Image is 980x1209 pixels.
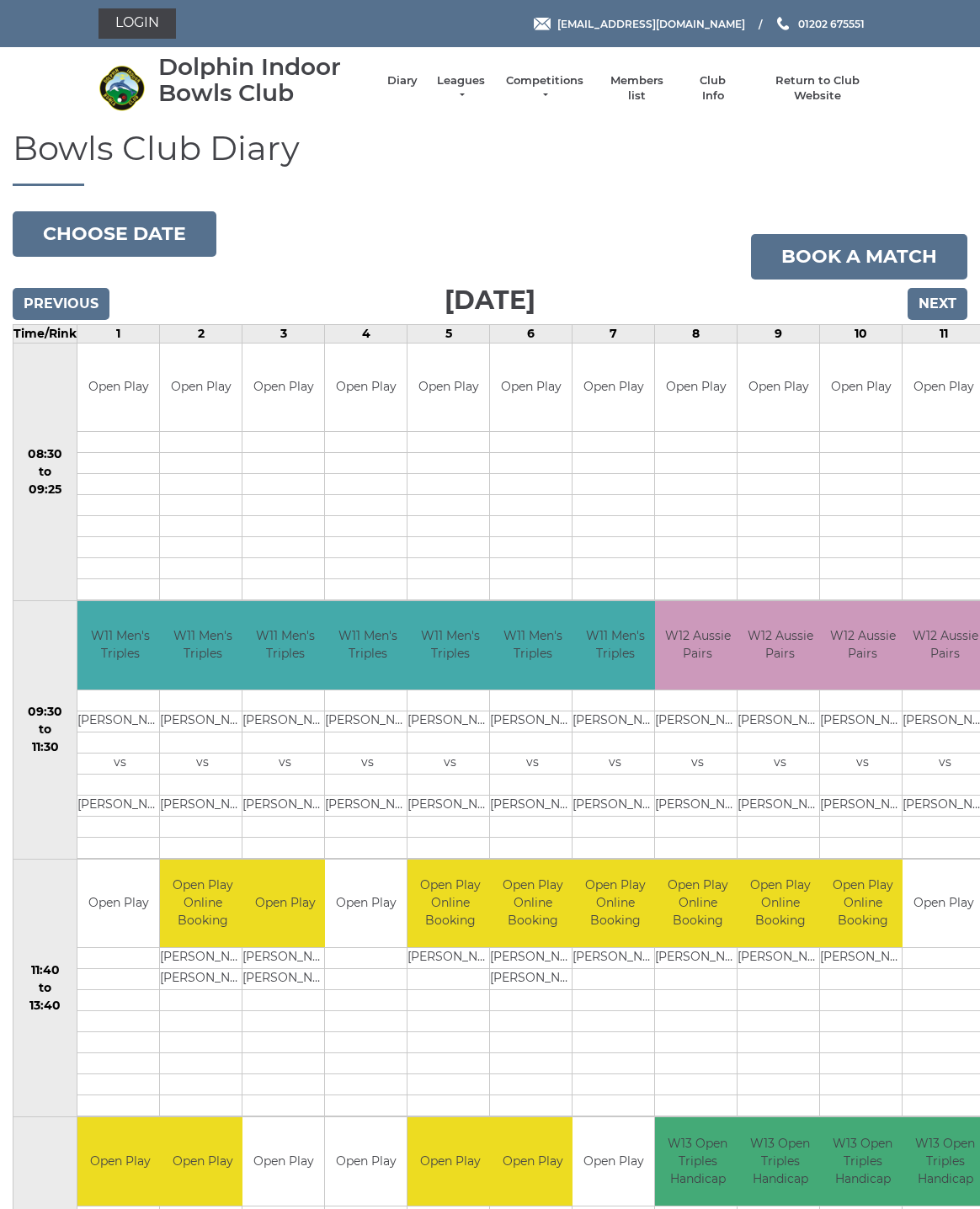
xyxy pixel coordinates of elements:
[820,344,902,432] td: Open Play
[325,860,407,948] td: Open Play
[738,601,823,690] td: W12 Aussie Pairs
[407,948,493,969] td: [PERSON_NAME]
[242,753,328,774] td: vs
[242,860,328,948] td: Open Play
[490,753,575,774] td: vs
[655,795,740,816] td: [PERSON_NAME]
[77,1117,162,1206] td: Open Play
[77,795,162,816] td: [PERSON_NAME]
[407,344,489,432] td: Open Play
[77,711,162,732] td: [PERSON_NAME]
[655,753,740,774] td: vs
[13,601,77,860] td: 09:30 to 11:30
[325,324,407,343] td: 4
[775,16,865,32] a: Phone us 01202 675551
[573,344,654,432] td: Open Play
[160,948,245,969] td: [PERSON_NAME]
[655,1117,740,1206] td: W13 Open Triples Handicap
[490,601,575,690] td: W11 Men's Triples
[13,324,77,343] td: Time/Rink
[534,18,551,30] img: Email
[325,795,410,816] td: [PERSON_NAME]
[820,753,905,774] td: vs
[751,234,967,280] a: Book a match
[242,711,328,732] td: [PERSON_NAME]
[490,1117,575,1206] td: Open Play
[820,324,903,343] td: 10
[77,601,162,690] td: W11 Men's Triples
[490,324,573,343] td: 6
[325,1117,407,1206] td: Open Play
[13,859,77,1117] td: 11:40 to 13:40
[160,601,245,690] td: W11 Men's Triples
[407,711,493,732] td: [PERSON_NAME]
[434,73,487,104] a: Leagues
[158,54,370,106] div: Dolphin Indoor Bowls Club
[490,344,572,432] td: Open Play
[77,324,160,343] td: 1
[738,753,823,774] td: vs
[655,860,740,948] td: Open Play Online Booking
[504,73,585,104] a: Competitions
[407,324,490,343] td: 5
[798,17,865,29] span: 01202 675551
[407,601,493,690] td: W11 Men's Triples
[160,969,245,990] td: [PERSON_NAME]
[387,73,418,88] a: Diary
[754,73,881,104] a: Return to Club Website
[689,73,738,104] a: Club Info
[738,860,823,948] td: Open Play Online Booking
[573,795,658,816] td: [PERSON_NAME]
[160,795,245,816] td: [PERSON_NAME]
[407,795,493,816] td: [PERSON_NAME]
[77,753,162,774] td: vs
[13,130,967,186] h1: Bowls Club Diary
[490,795,575,816] td: [PERSON_NAME]
[573,1117,654,1206] td: Open Play
[242,601,328,690] td: W11 Men's Triples
[490,860,575,948] td: Open Play Online Booking
[99,8,176,39] a: Login
[655,948,740,969] td: [PERSON_NAME]
[738,948,823,969] td: [PERSON_NAME]
[738,344,819,432] td: Open Play
[242,795,328,816] td: [PERSON_NAME]
[160,753,245,774] td: vs
[77,860,159,948] td: Open Play
[738,711,823,732] td: [PERSON_NAME]
[655,344,737,432] td: Open Play
[573,324,655,343] td: 7
[573,948,658,969] td: [PERSON_NAME]
[242,948,328,969] td: [PERSON_NAME]
[160,344,242,432] td: Open Play
[738,324,820,343] td: 9
[13,288,109,320] input: Previous
[160,860,245,948] td: Open Play Online Booking
[407,753,493,774] td: vs
[908,288,967,320] input: Next
[325,753,410,774] td: vs
[242,344,324,432] td: Open Play
[820,1117,905,1206] td: W13 Open Triples Handicap
[407,860,493,948] td: Open Play Online Booking
[655,324,738,343] td: 8
[13,211,216,257] button: Choose date
[77,344,159,432] td: Open Play
[407,1117,493,1206] td: Open Play
[820,795,905,816] td: [PERSON_NAME]
[573,753,658,774] td: vs
[820,711,905,732] td: [PERSON_NAME]
[160,324,242,343] td: 2
[601,73,671,104] a: Members list
[820,860,905,948] td: Open Play Online Booking
[242,969,328,990] td: [PERSON_NAME]
[160,711,245,732] td: [PERSON_NAME]
[160,1117,245,1206] td: Open Play
[490,969,575,990] td: [PERSON_NAME]
[573,860,658,948] td: Open Play Online Booking
[557,17,745,29] span: [EMAIL_ADDRESS][DOMAIN_NAME]
[325,711,410,732] td: [PERSON_NAME]
[490,711,575,732] td: [PERSON_NAME]
[13,343,77,601] td: 08:30 to 09:25
[655,711,740,732] td: [PERSON_NAME]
